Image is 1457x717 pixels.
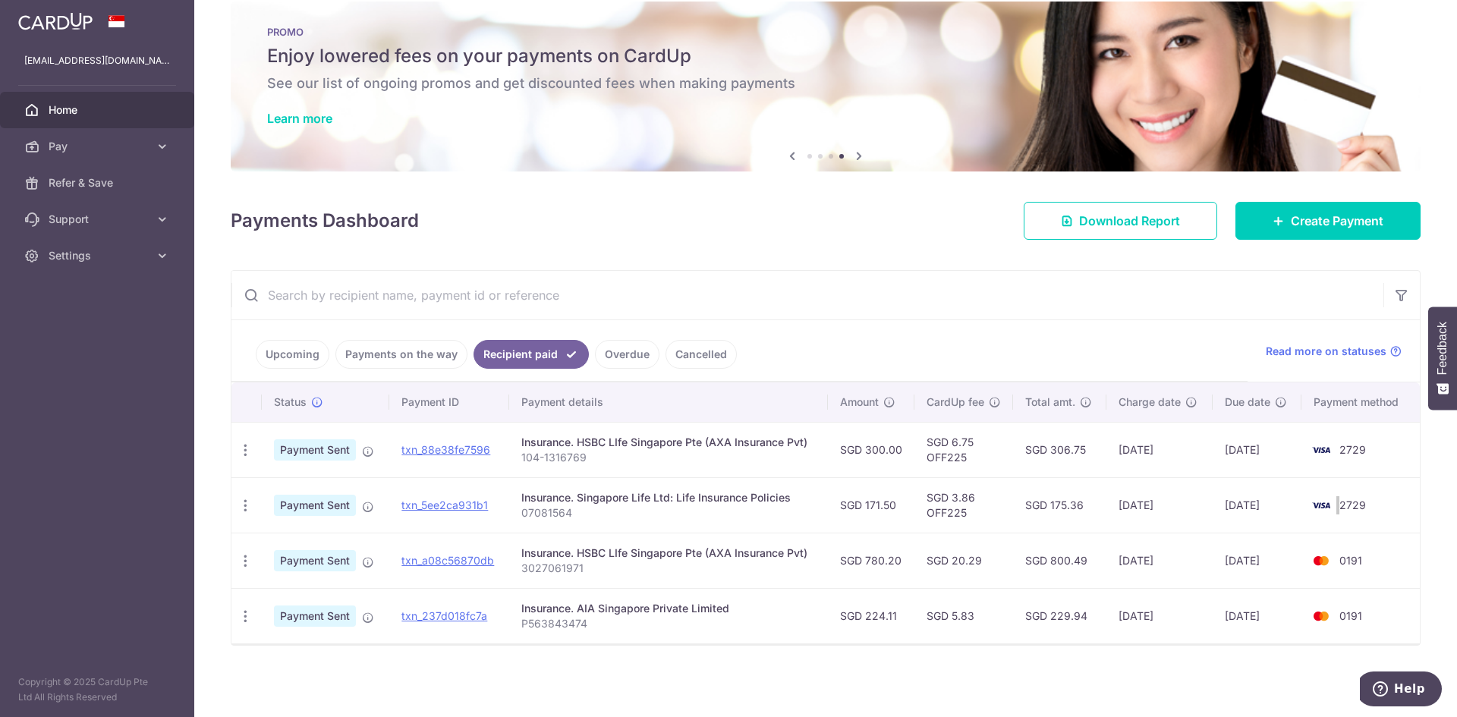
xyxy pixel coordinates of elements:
[914,477,1013,533] td: SGD 3.86 OFF225
[401,609,487,622] a: txn_237d018fc7a
[1079,212,1180,230] span: Download Report
[1436,322,1449,375] span: Feedback
[231,207,419,234] h4: Payments Dashboard
[1106,422,1213,477] td: [DATE]
[274,439,356,461] span: Payment Sent
[840,395,879,410] span: Amount
[474,340,589,369] a: Recipient paid
[274,495,356,516] span: Payment Sent
[1360,671,1442,709] iframe: Opens a widget where you can find more information
[914,533,1013,588] td: SGD 20.29
[1339,443,1366,456] span: 2729
[256,340,329,369] a: Upcoming
[267,111,332,126] a: Learn more
[274,605,356,627] span: Payment Sent
[521,490,816,505] div: Insurance. Singapore Life Ltd: Life Insurance Policies
[274,395,307,410] span: Status
[1119,395,1181,410] span: Charge date
[231,2,1421,171] img: Latest Promos banner
[521,435,816,450] div: Insurance. HSBC LIfe Singapore Pte (AXA Insurance Pvt)
[18,12,93,30] img: CardUp
[401,554,494,567] a: txn_a08c56870db
[267,74,1384,93] h6: See our list of ongoing promos and get discounted fees when making payments
[1266,344,1386,359] span: Read more on statuses
[1025,395,1075,410] span: Total amt.
[828,588,914,643] td: SGD 224.11
[49,212,149,227] span: Support
[1106,533,1213,588] td: [DATE]
[828,533,914,588] td: SGD 780.20
[1306,496,1336,514] img: Bank Card
[1306,441,1336,459] img: Bank Card
[267,26,1384,38] p: PROMO
[1106,588,1213,643] td: [DATE]
[1024,202,1217,240] a: Download Report
[914,422,1013,477] td: SGD 6.75 OFF225
[666,340,737,369] a: Cancelled
[521,601,816,616] div: Insurance. AIA Singapore Private Limited
[828,422,914,477] td: SGD 300.00
[1306,607,1336,625] img: Bank Card
[1213,422,1301,477] td: [DATE]
[231,271,1383,319] input: Search by recipient name, payment id or reference
[914,588,1013,643] td: SGD 5.83
[1339,498,1366,511] span: 2729
[1106,477,1213,533] td: [DATE]
[1213,588,1301,643] td: [DATE]
[1339,609,1362,622] span: 0191
[267,44,1384,68] h5: Enjoy lowered fees on your payments on CardUp
[1428,307,1457,410] button: Feedback - Show survey
[49,102,149,118] span: Home
[828,477,914,533] td: SGD 171.50
[1266,344,1402,359] a: Read more on statuses
[1301,382,1420,422] th: Payment method
[521,616,816,631] p: P563843474
[521,561,816,576] p: 3027061971
[927,395,984,410] span: CardUp fee
[389,382,509,422] th: Payment ID
[521,450,816,465] p: 104-1316769
[1235,202,1421,240] a: Create Payment
[521,546,816,561] div: Insurance. HSBC LIfe Singapore Pte (AXA Insurance Pvt)
[1213,477,1301,533] td: [DATE]
[24,53,170,68] p: [EMAIL_ADDRESS][DOMAIN_NAME]
[1013,422,1106,477] td: SGD 306.75
[49,139,149,154] span: Pay
[1213,533,1301,588] td: [DATE]
[509,382,828,422] th: Payment details
[49,248,149,263] span: Settings
[401,498,488,511] a: txn_5ee2ca931b1
[1306,552,1336,570] img: Bank Card
[1225,395,1270,410] span: Due date
[595,340,659,369] a: Overdue
[1013,588,1106,643] td: SGD 229.94
[401,443,490,456] a: txn_88e38fe7596
[1013,477,1106,533] td: SGD 175.36
[1339,554,1362,567] span: 0191
[335,340,467,369] a: Payments on the way
[49,175,149,190] span: Refer & Save
[274,550,356,571] span: Payment Sent
[521,505,816,520] p: 07081564
[1013,533,1106,588] td: SGD 800.49
[1291,212,1383,230] span: Create Payment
